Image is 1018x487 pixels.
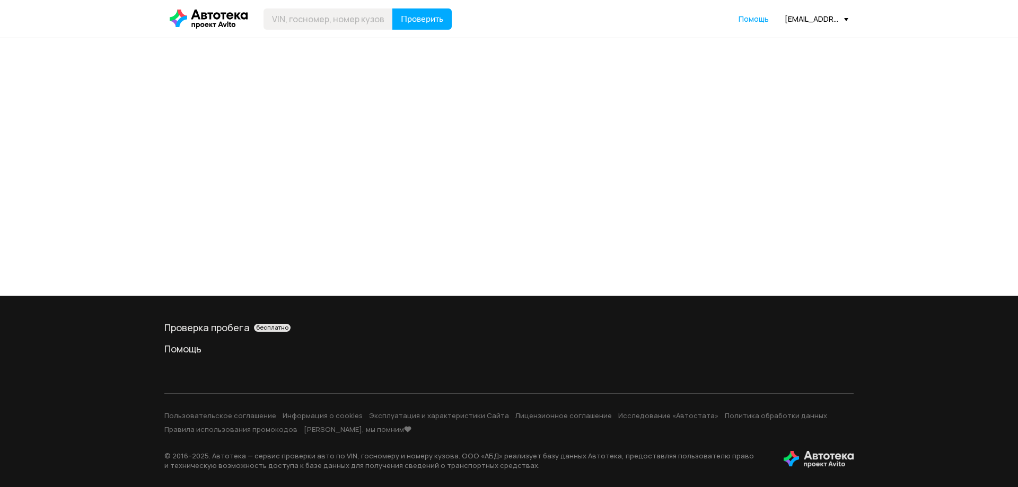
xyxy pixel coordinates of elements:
a: Информация о cookies [283,411,363,420]
div: [EMAIL_ADDRESS][DOMAIN_NAME] [785,14,848,24]
a: [PERSON_NAME], мы помним [304,424,411,434]
span: бесплатно [256,324,288,331]
a: Помощь [739,14,769,24]
a: Правила использования промокодов [164,424,297,434]
div: Проверка пробега [164,321,854,334]
a: Исследование «Автостата» [618,411,718,420]
button: Проверить [392,8,452,30]
p: © 2016– 2025 . Автотека — сервис проверки авто по VIN, госномеру и номеру кузова. ООО «АБД» реали... [164,451,767,470]
a: Политика обработки данных [725,411,827,420]
a: Пользовательское соглашение [164,411,276,420]
a: Помощь [164,342,854,355]
span: Проверить [401,15,443,23]
a: Лицензионное соглашение [515,411,612,420]
a: Эксплуатация и характеристики Сайта [369,411,509,420]
a: Проверка пробегабесплатно [164,321,854,334]
img: tWS6KzJlK1XUpy65r7uaHVIs4JI6Dha8Nraz9T2hA03BhoCc4MtbvZCxBLwJIh+mQSIAkLBJpqMoKVdP8sONaFJLCz6I0+pu7... [784,451,854,468]
input: VIN, госномер, номер кузова [264,8,393,30]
